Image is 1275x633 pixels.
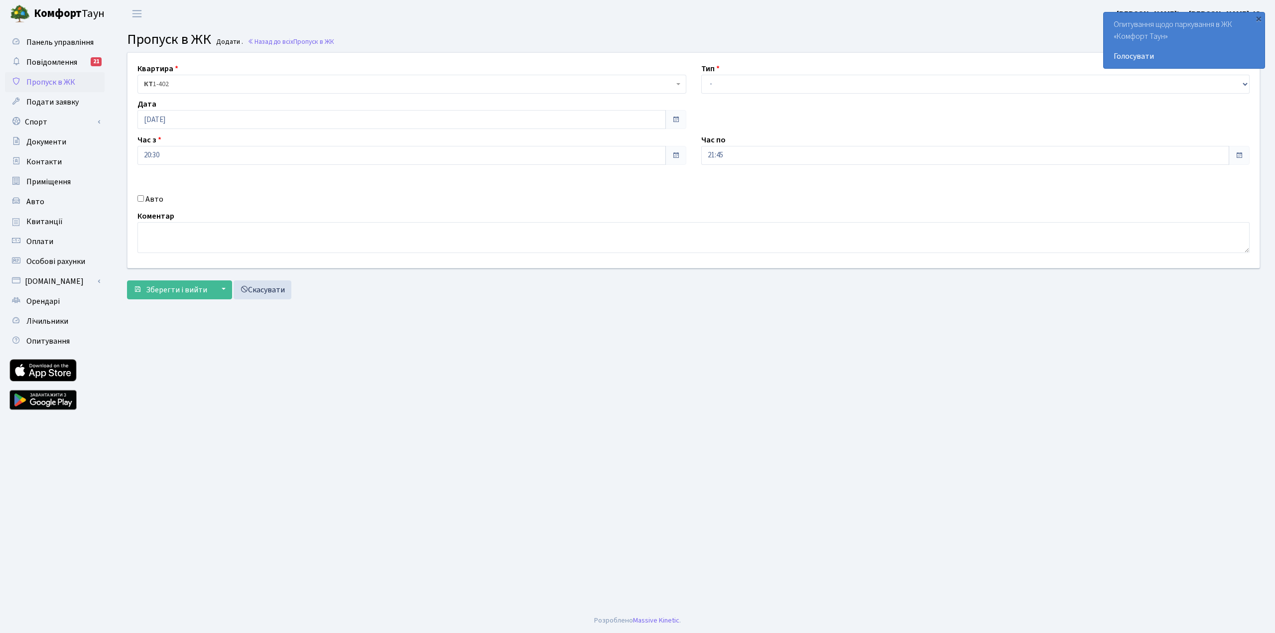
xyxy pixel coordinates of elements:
[137,210,174,222] label: Коментар
[137,98,156,110] label: Дата
[5,152,105,172] a: Контакти
[5,212,105,232] a: Квитанції
[26,77,75,88] span: Пропуск в ЖК
[5,271,105,291] a: [DOMAIN_NAME]
[26,37,94,48] span: Панель управління
[633,615,679,626] a: Massive Kinetic
[5,172,105,192] a: Приміщення
[34,5,105,22] span: Таун
[145,193,163,205] label: Авто
[1117,8,1263,20] a: [PERSON_NAME]’єв [PERSON_NAME]. Ю.
[5,331,105,351] a: Опитування
[701,63,720,75] label: Тип
[5,112,105,132] a: Спорт
[144,79,153,89] b: КТ
[125,5,149,22] button: Переключити навігацію
[26,256,85,267] span: Особові рахунки
[26,236,53,247] span: Оплати
[127,29,211,49] span: Пропуск в ЖК
[137,134,161,146] label: Час з
[293,37,334,46] span: Пропуск в ЖК
[1104,12,1265,68] div: Опитування щодо паркування в ЖК «Комфорт Таун»
[26,97,79,108] span: Подати заявку
[5,132,105,152] a: Документи
[5,72,105,92] a: Пропуск в ЖК
[137,63,178,75] label: Квартира
[701,134,726,146] label: Час по
[144,79,674,89] span: <b>КТ</b>&nbsp;&nbsp;&nbsp;&nbsp;1-402
[137,75,686,94] span: <b>КТ</b>&nbsp;&nbsp;&nbsp;&nbsp;1-402
[26,196,44,207] span: Авто
[146,284,207,295] span: Зберегти і вийти
[26,156,62,167] span: Контакти
[26,176,71,187] span: Приміщення
[5,252,105,271] a: Особові рахунки
[5,232,105,252] a: Оплати
[5,32,105,52] a: Панель управління
[26,216,63,227] span: Квитанції
[26,296,60,307] span: Орендарі
[127,280,214,299] button: Зберегти і вийти
[34,5,82,21] b: Комфорт
[26,136,66,147] span: Документи
[26,57,77,68] span: Повідомлення
[91,57,102,66] div: 21
[26,316,68,327] span: Лічильники
[594,615,681,626] div: Розроблено .
[248,37,334,46] a: Назад до всіхПропуск в ЖК
[5,92,105,112] a: Подати заявку
[1114,50,1255,62] a: Голосувати
[5,291,105,311] a: Орендарі
[10,4,30,24] img: logo.png
[5,311,105,331] a: Лічильники
[5,192,105,212] a: Авто
[214,38,243,46] small: Додати .
[1117,8,1263,19] b: [PERSON_NAME]’єв [PERSON_NAME]. Ю.
[234,280,291,299] a: Скасувати
[26,336,70,347] span: Опитування
[1254,13,1264,23] div: ×
[5,52,105,72] a: Повідомлення21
